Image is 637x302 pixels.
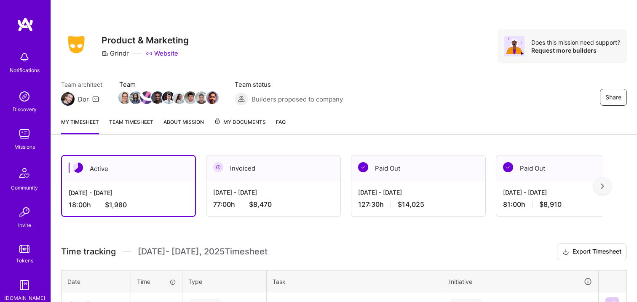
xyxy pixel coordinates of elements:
span: $1,980 [105,200,127,209]
a: Team Member Avatar [185,91,196,105]
div: Community [11,183,38,192]
img: Team Member Avatar [151,91,164,104]
a: Team Member Avatar [174,91,185,105]
div: Request more builders [531,46,620,54]
img: bell [16,49,33,66]
img: Active [73,163,83,173]
img: Paid Out [503,162,513,172]
img: logo [17,17,34,32]
img: Team Member Avatar [173,91,186,104]
div: Does this mission need support? [531,38,620,46]
i: icon CompanyGray [102,50,108,57]
img: right [601,183,604,189]
span: [DATE] - [DATE] , 2025 Timesheet [138,246,268,257]
a: Team Member Avatar [207,91,218,105]
a: About Mission [163,118,204,134]
span: Team [119,80,218,89]
a: Team Member Avatar [141,91,152,105]
span: Time tracking [61,246,116,257]
button: Share [600,89,627,106]
img: Invite [16,204,33,221]
span: $14,025 [398,200,424,209]
span: Team architect [61,80,102,89]
a: Team Member Avatar [163,91,174,105]
div: Active [62,156,195,182]
img: Team Architect [61,92,75,106]
img: Invoiced [213,162,223,172]
img: teamwork [16,126,33,142]
img: Paid Out [358,162,368,172]
img: Team Member Avatar [118,91,131,104]
a: Team Member Avatar [152,91,163,105]
img: tokens [19,245,29,253]
div: Notifications [10,66,40,75]
div: Paid Out [496,155,630,181]
th: Date [62,270,131,292]
a: Team Member Avatar [119,91,130,105]
a: Team timesheet [109,118,153,134]
div: Dor [78,95,89,104]
i: icon Mail [92,96,99,102]
a: Team Member Avatar [130,91,141,105]
th: Type [182,270,267,292]
span: Team status [235,80,343,89]
span: $8,470 [249,200,272,209]
img: Team Member Avatar [206,91,219,104]
div: Invite [18,221,31,230]
img: Company Logo [61,33,91,56]
button: Export Timesheet [557,243,627,260]
div: [DATE] - [DATE] [213,188,334,197]
h3: Product & Marketing [102,35,189,45]
div: 77:00 h [213,200,334,209]
div: Missions [14,142,35,151]
span: My Documents [214,118,266,127]
div: [DATE] - [DATE] [69,188,188,197]
a: Website [146,49,178,58]
img: Team Member Avatar [129,91,142,104]
img: Community [14,163,35,183]
img: Avatar [504,36,525,56]
img: guide book [16,277,33,294]
div: Tokens [16,256,33,265]
div: Time [137,277,176,286]
img: Team Member Avatar [195,91,208,104]
div: 81:00 h [503,200,624,209]
a: Team Member Avatar [196,91,207,105]
img: Team Member Avatar [140,91,153,104]
div: Paid Out [351,155,485,181]
a: My Documents [214,118,266,134]
a: FAQ [276,118,286,134]
span: $8,910 [539,200,562,209]
a: My timesheet [61,118,99,134]
div: Grindr [102,49,129,58]
div: Initiative [449,277,592,286]
div: 18:00 h [69,200,188,209]
div: [DATE] - [DATE] [503,188,624,197]
th: Task [267,270,443,292]
img: Team Member Avatar [184,91,197,104]
div: 127:30 h [358,200,479,209]
span: Share [605,93,621,102]
div: [DATE] - [DATE] [358,188,479,197]
img: Team Member Avatar [162,91,175,104]
div: Invoiced [206,155,340,181]
img: discovery [16,88,33,105]
i: icon Download [562,248,569,257]
div: Discovery [13,105,37,114]
span: Builders proposed to company [252,95,343,104]
img: Builders proposed to company [235,92,248,106]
